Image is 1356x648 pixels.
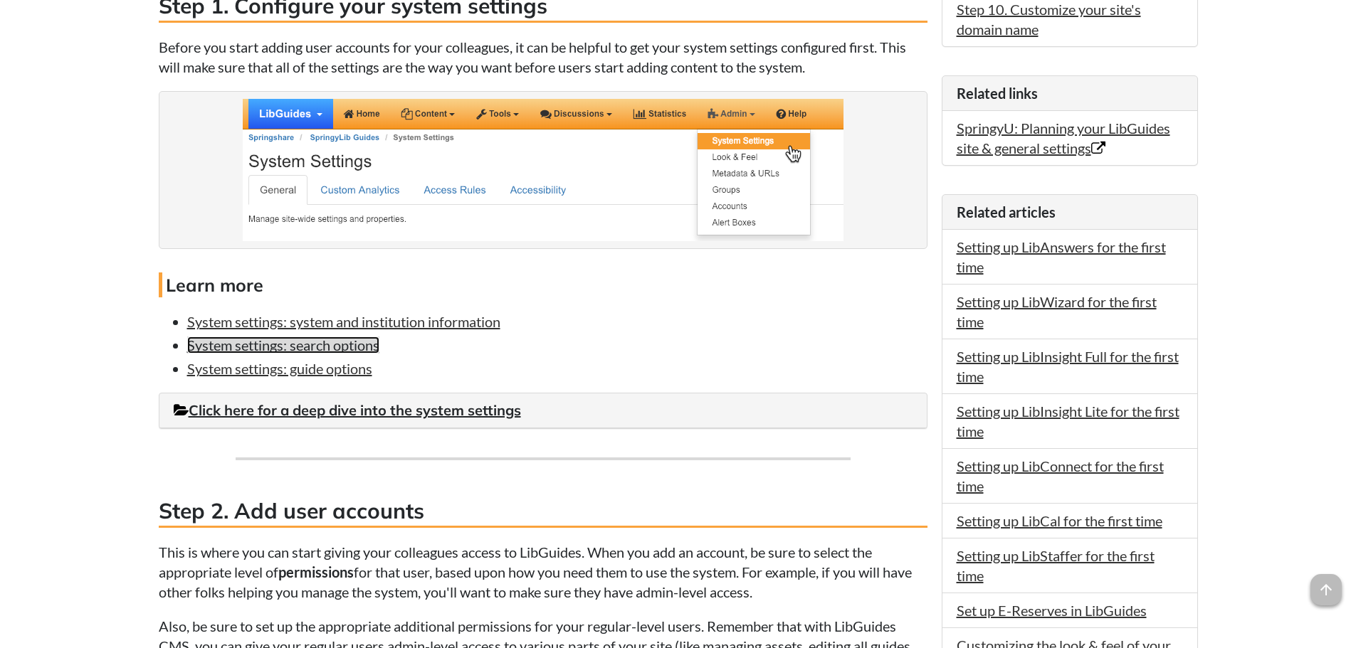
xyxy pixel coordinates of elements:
[1310,575,1342,593] a: arrow_upward
[159,272,927,297] h4: Learn more
[187,360,372,377] a: System settings: guide options
[1310,574,1342,605] span: arrow_upward
[243,99,843,241] img: The System Settings page
[957,203,1056,221] span: Related articles
[957,293,1157,330] a: Setting up LibWizard for the first time
[159,37,927,77] p: Before you start adding user accounts for your colleagues, it can be helpful to get your system s...
[957,547,1155,584] a: Setting up LibStaffer for the first time
[957,85,1038,102] span: Related links
[957,238,1166,275] a: Setting up LibAnswers for the first time
[174,401,521,419] a: Click here for a deep dive into the system settings
[957,457,1164,494] a: Setting up LibConnect for the first time
[957,119,1170,156] a: SpringyU: Planning your LibGuides site & general settings
[957,403,1179,440] a: Setting up LibInsight Lite for the first time
[159,542,927,602] p: This is where you can start giving your colleagues access to LibGuides. When you add an account, ...
[957,1,1141,38] a: Step 10. Customize your site's domain name
[159,496,927,528] h3: Step 2. Add user accounts
[957,512,1162,529] a: Setting up LibCal for the first time
[278,563,354,580] strong: permissions
[957,602,1147,619] a: Set up E-Reserves in LibGuides
[187,336,379,354] a: System settings: search options
[957,348,1179,385] a: Setting up LibInsight Full for the first time
[187,313,500,330] a: System settings: system and institution information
